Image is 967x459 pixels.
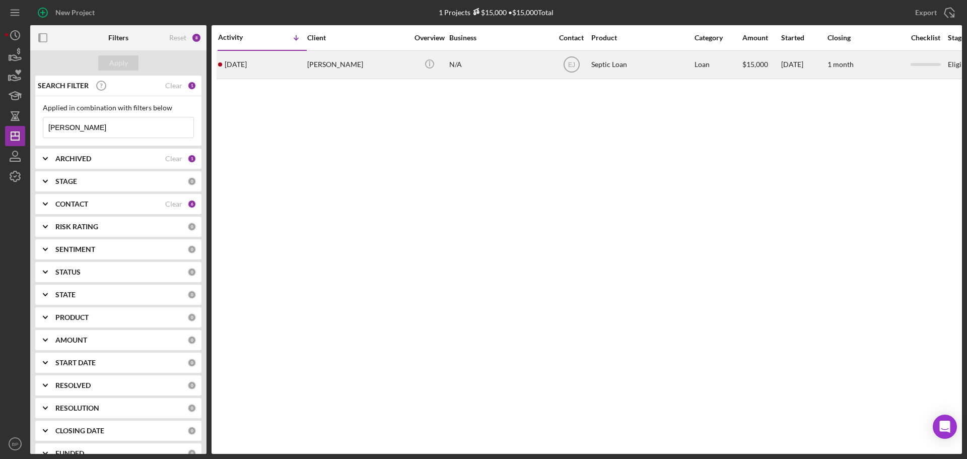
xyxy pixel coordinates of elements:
[449,34,550,42] div: Business
[43,104,194,112] div: Applied in combination with filters below
[187,154,196,163] div: 1
[307,51,408,78] div: [PERSON_NAME]
[695,34,741,42] div: Category
[5,434,25,454] button: BP
[187,81,196,90] div: 1
[187,404,196,413] div: 0
[187,426,196,435] div: 0
[591,51,692,78] div: Septic Loan
[187,268,196,277] div: 0
[55,313,89,321] b: PRODUCT
[470,8,507,17] div: $15,000
[187,336,196,345] div: 0
[904,34,947,42] div: Checklist
[781,51,826,78] div: [DATE]
[695,51,741,78] div: Loan
[552,34,590,42] div: Contact
[165,155,182,163] div: Clear
[187,449,196,458] div: 0
[55,155,91,163] b: ARCHIVED
[169,34,186,42] div: Reset
[187,358,196,367] div: 0
[98,55,139,71] button: Apply
[187,177,196,186] div: 0
[191,33,201,43] div: 8
[742,34,780,42] div: Amount
[905,3,962,23] button: Export
[225,60,247,69] time: 2025-09-11 22:08
[449,51,550,78] div: N/A
[55,223,98,231] b: RISK RATING
[591,34,692,42] div: Product
[109,55,128,71] div: Apply
[187,222,196,231] div: 0
[38,82,89,90] b: SEARCH FILTER
[915,3,937,23] div: Export
[933,415,957,439] div: Open Intercom Messenger
[439,8,554,17] div: 1 Projects • $15,000 Total
[55,200,88,208] b: CONTACT
[55,268,81,276] b: STATUS
[55,245,95,253] b: SENTIMENT
[827,34,903,42] div: Closing
[187,290,196,299] div: 0
[410,34,448,42] div: Overview
[55,381,91,389] b: RESOLVED
[827,60,854,69] time: 1 month
[165,200,182,208] div: Clear
[55,404,99,412] b: RESOLUTION
[55,359,96,367] b: START DATE
[30,3,105,23] button: New Project
[218,33,262,41] div: Activity
[742,60,768,69] span: $15,000
[55,177,77,185] b: STAGE
[165,82,182,90] div: Clear
[55,3,95,23] div: New Project
[187,381,196,390] div: 0
[781,34,826,42] div: Started
[187,200,196,209] div: 6
[187,313,196,322] div: 0
[568,61,575,69] text: EJ
[55,336,87,344] b: AMOUNT
[187,245,196,254] div: 0
[55,291,76,299] b: STATE
[55,449,84,457] b: FUNDED
[55,427,104,435] b: CLOSING DATE
[12,441,19,447] text: BP
[108,34,128,42] b: Filters
[307,34,408,42] div: Client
